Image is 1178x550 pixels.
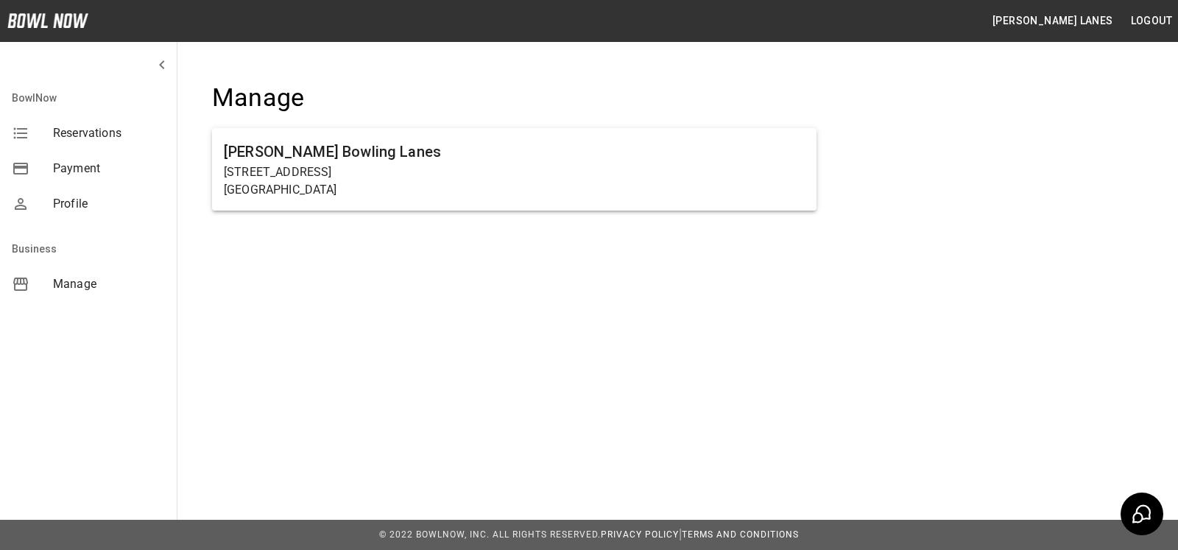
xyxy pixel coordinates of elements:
p: [STREET_ADDRESS] [224,163,805,181]
a: Terms and Conditions [682,529,799,540]
span: © 2022 BowlNow, Inc. All Rights Reserved. [379,529,601,540]
img: logo [7,13,88,28]
span: Manage [53,275,165,293]
span: Profile [53,195,165,213]
button: Logout [1125,7,1178,35]
h4: Manage [212,82,817,113]
h6: [PERSON_NAME] Bowling Lanes [224,140,805,163]
span: Reservations [53,124,165,142]
p: [GEOGRAPHIC_DATA] [224,181,805,199]
a: Privacy Policy [601,529,679,540]
span: Payment [53,160,165,177]
button: [PERSON_NAME] Lanes [987,7,1119,35]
